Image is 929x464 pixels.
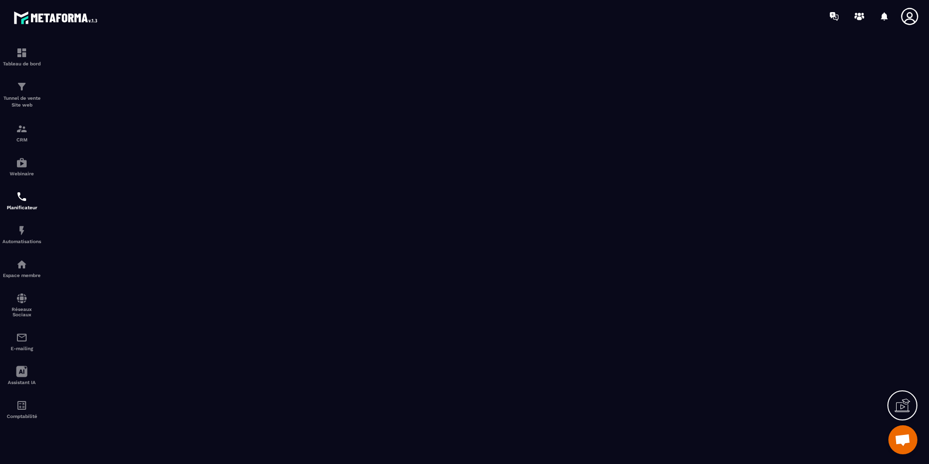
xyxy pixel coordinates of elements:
a: formationformationTunnel de vente Site web [2,74,41,116]
p: Espace membre [2,273,41,278]
p: E-mailing [2,346,41,351]
img: formation [16,47,28,59]
img: logo [14,9,101,27]
img: formation [16,123,28,135]
p: Comptabilité [2,414,41,419]
p: Automatisations [2,239,41,244]
div: Ouvrir le chat [888,425,917,454]
a: formationformationTableau de bord [2,40,41,74]
p: Réseaux Sociaux [2,307,41,317]
p: Planificateur [2,205,41,210]
a: Assistant IA [2,358,41,392]
p: Webinaire [2,171,41,176]
img: automations [16,157,28,169]
a: formationformationCRM [2,116,41,150]
a: automationsautomationsAutomatisations [2,217,41,251]
p: Tableau de bord [2,61,41,66]
a: automationsautomationsWebinaire [2,150,41,184]
img: automations [16,259,28,270]
a: automationsautomationsEspace membre [2,251,41,285]
a: schedulerschedulerPlanificateur [2,184,41,217]
a: social-networksocial-networkRéseaux Sociaux [2,285,41,325]
a: accountantaccountantComptabilité [2,392,41,426]
img: automations [16,225,28,236]
p: CRM [2,137,41,142]
img: accountant [16,400,28,411]
img: email [16,332,28,343]
img: formation [16,81,28,93]
img: social-network [16,293,28,304]
img: scheduler [16,191,28,202]
p: Tunnel de vente Site web [2,95,41,108]
p: Assistant IA [2,380,41,385]
a: emailemailE-mailing [2,325,41,358]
